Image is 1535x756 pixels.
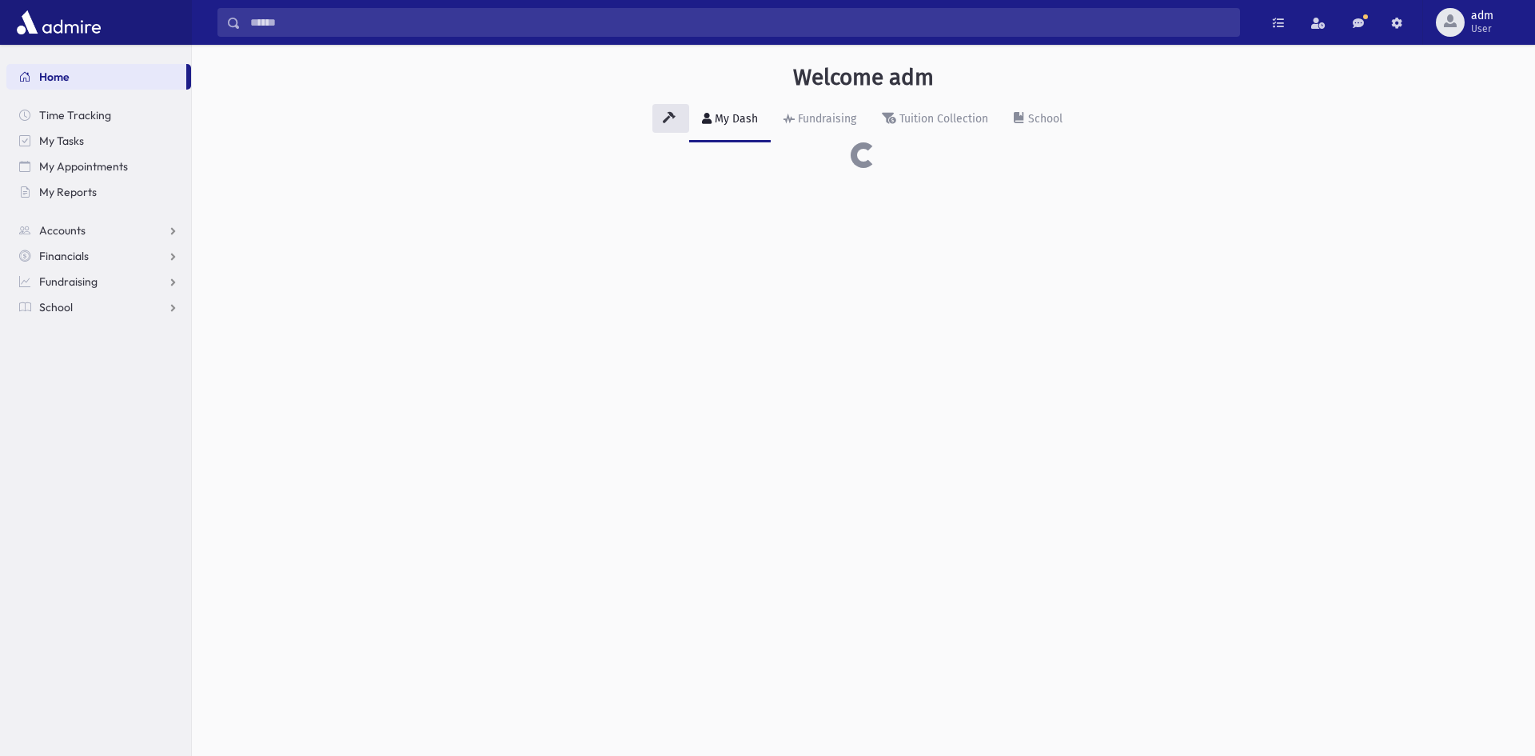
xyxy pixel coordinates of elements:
span: My Reports [39,185,97,199]
span: Accounts [39,223,86,238]
div: School [1025,112,1063,126]
a: Fundraising [6,269,191,294]
input: Search [241,8,1239,37]
h3: Welcome adm [793,64,934,91]
a: Accounts [6,218,191,243]
div: My Dash [712,112,758,126]
div: Tuition Collection [896,112,988,126]
a: School [1001,98,1075,142]
a: Home [6,64,186,90]
span: Home [39,70,70,84]
a: Financials [6,243,191,269]
span: Fundraising [39,274,98,289]
a: My Tasks [6,128,191,154]
span: Financials [39,249,89,263]
span: My Tasks [39,134,84,148]
a: School [6,294,191,320]
a: My Dash [689,98,771,142]
a: My Reports [6,179,191,205]
a: Fundraising [771,98,869,142]
a: Tuition Collection [869,98,1001,142]
span: My Appointments [39,159,128,174]
a: Time Tracking [6,102,191,128]
div: Fundraising [795,112,856,126]
span: School [39,300,73,314]
a: My Appointments [6,154,191,179]
span: User [1471,22,1493,35]
img: AdmirePro [13,6,105,38]
span: Time Tracking [39,108,111,122]
span: adm [1471,10,1493,22]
